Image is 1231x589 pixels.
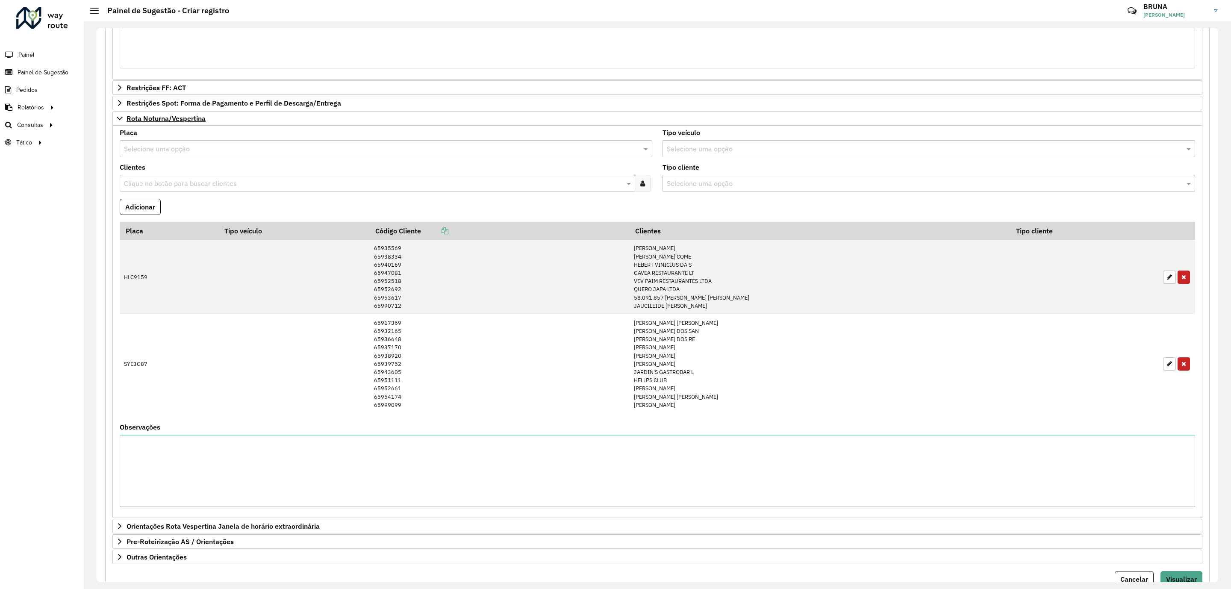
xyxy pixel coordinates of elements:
[18,68,68,77] span: Painel de Sugestão
[120,199,161,215] button: Adicionar
[18,103,44,112] span: Relatórios
[120,127,137,138] label: Placa
[112,126,1202,518] div: Rota Noturna/Vespertina
[120,162,145,172] label: Clientes
[112,519,1202,533] a: Orientações Rota Vespertina Janela de horário extraordinária
[120,222,218,240] th: Placa
[1010,222,1158,240] th: Tipo cliente
[112,534,1202,549] a: Pre-Roteirização AS / Orientações
[16,138,32,147] span: Tático
[120,240,218,314] td: HLC9159
[1120,575,1148,583] span: Cancelar
[629,240,1010,314] td: [PERSON_NAME] [PERSON_NAME] COME HEBERT VINICIUS DA S GAVEA RESTAURANTE LT VEV PAIM RESTAURANTES ...
[18,50,34,59] span: Painel
[112,80,1202,95] a: Restrições FF: ACT
[629,314,1010,413] td: [PERSON_NAME] [PERSON_NAME] [PERSON_NAME] DOS SAN [PERSON_NAME] DOS RE [PERSON_NAME] [PERSON_NAME...
[99,6,229,15] h2: Painel de Sugestão - Criar registro
[421,227,448,235] a: Copiar
[1143,11,1207,19] span: [PERSON_NAME]
[112,550,1202,564] a: Outras Orientações
[663,127,700,138] label: Tipo veículo
[127,538,234,545] span: Pre-Roteirização AS / Orientações
[112,111,1202,126] a: Rota Noturna/Vespertina
[127,554,187,560] span: Outras Orientações
[629,222,1010,240] th: Clientes
[1123,2,1141,20] a: Contato Rápido
[1160,571,1202,587] button: Visualizar
[120,422,160,432] label: Observações
[218,222,369,240] th: Tipo veículo
[1143,3,1207,11] h3: BRUNA
[127,84,186,91] span: Restrições FF: ACT
[17,121,43,130] span: Consultas
[127,115,206,122] span: Rota Noturna/Vespertina
[16,85,38,94] span: Pedidos
[370,240,630,314] td: 65935569 65938334 65940169 65947081 65952518 65952692 65953617 65990712
[1115,571,1154,587] button: Cancelar
[120,314,218,413] td: SYE3G87
[127,523,320,530] span: Orientações Rota Vespertina Janela de horário extraordinária
[370,222,630,240] th: Código Cliente
[663,162,699,172] label: Tipo cliente
[370,314,630,413] td: 65917369 65932165 65936648 65937170 65938920 65939752 65943605 65951111 65952661 65954174 65999099
[1166,575,1197,583] span: Visualizar
[127,100,341,106] span: Restrições Spot: Forma de Pagamento e Perfil de Descarga/Entrega
[112,96,1202,110] a: Restrições Spot: Forma de Pagamento e Perfil de Descarga/Entrega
